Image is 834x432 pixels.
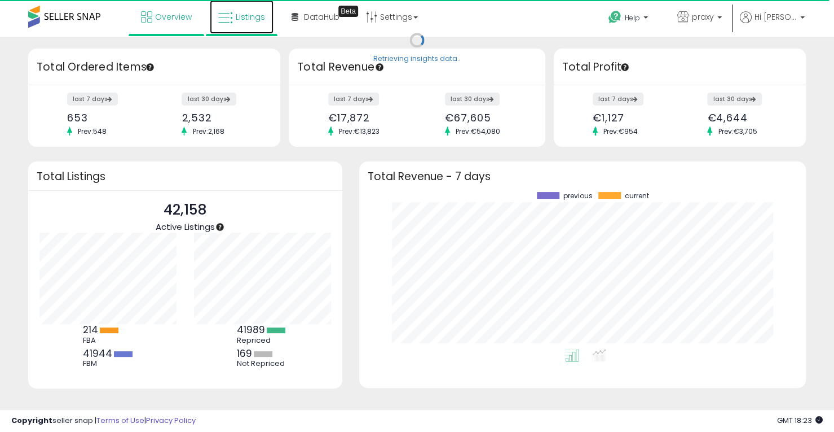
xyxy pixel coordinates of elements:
[237,359,288,368] div: Not Repriced
[83,347,112,360] b: 41944
[37,172,334,181] h3: Total Listings
[237,336,288,345] div: Repriced
[156,221,215,233] span: Active Listings
[297,59,537,75] h3: Total Revenue
[754,11,797,23] span: Hi [PERSON_NAME]
[83,359,134,368] div: FBM
[707,112,786,124] div: €4,644
[145,62,155,72] div: Tooltip anchor
[692,11,714,23] span: praxy
[625,192,649,200] span: current
[67,112,146,124] div: 653
[712,126,762,136] span: Prev: €3,705
[237,323,265,337] b: 41989
[620,62,630,72] div: Tooltip anchor
[67,93,118,106] label: last 7 days
[37,59,272,75] h3: Total Ordered Items
[182,112,261,124] div: 2,532
[182,93,236,106] label: last 30 days
[215,222,225,232] div: Tooltip anchor
[740,11,805,37] a: Hi [PERSON_NAME]
[333,126,385,136] span: Prev: €13,823
[450,126,506,136] span: Prev: €54,080
[593,93,643,106] label: last 7 days
[83,336,134,345] div: FBA
[562,59,797,75] h3: Total Profit
[156,199,215,221] p: 42,158
[187,126,230,136] span: Prev: 2,168
[563,192,593,200] span: previous
[445,93,500,106] label: last 30 days
[328,93,379,106] label: last 7 days
[598,126,643,136] span: Prev: €954
[237,347,252,360] b: 169
[608,10,622,24] i: Get Help
[304,11,339,23] span: DataHub
[625,13,640,23] span: Help
[83,323,98,337] b: 214
[599,2,659,37] a: Help
[146,415,196,426] a: Privacy Policy
[368,172,797,181] h3: Total Revenue - 7 days
[236,11,265,23] span: Listings
[338,6,358,17] div: Tooltip anchor
[155,11,192,23] span: Overview
[72,126,112,136] span: Prev: 548
[445,112,526,124] div: €67,605
[707,93,762,106] label: last 30 days
[96,415,144,426] a: Terms of Use
[374,62,385,72] div: Tooltip anchor
[328,112,409,124] div: €17,872
[11,416,196,426] div: seller snap | |
[373,54,461,64] div: Retrieving insights data..
[593,112,672,124] div: €1,127
[777,415,823,426] span: 2025-10-7 18:23 GMT
[11,415,52,426] strong: Copyright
